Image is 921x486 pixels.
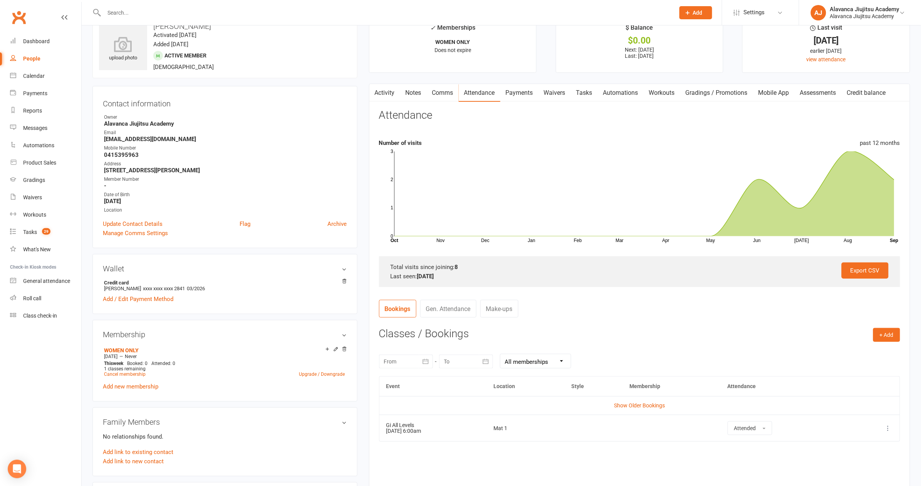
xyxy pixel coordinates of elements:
a: Workouts [10,206,81,224]
strong: [EMAIL_ADDRESS][DOMAIN_NAME] [104,136,347,143]
div: Automations [23,142,54,148]
div: Gi All Levels [386,422,480,428]
h3: Classes / Bookings [379,328,900,340]
strong: 8 [455,264,458,271]
div: What's New [23,246,51,252]
strong: [STREET_ADDRESS][PERSON_NAME] [104,167,347,174]
h3: Wallet [103,264,347,273]
div: Date of Birth [104,191,347,198]
div: Member Number [104,176,347,183]
a: Assessments [795,84,842,102]
div: Calendar [23,73,45,79]
div: past 12 months [860,138,900,148]
span: 29 [42,228,50,235]
a: Attendance [459,84,500,102]
a: Update Contact Details [103,219,163,229]
a: Gen. Attendance [420,300,476,318]
h3: [PERSON_NAME] [99,22,351,30]
strong: 0415395963 [104,151,347,158]
a: Payments [500,84,539,102]
a: Automations [10,137,81,154]
div: Mat 1 [493,425,557,431]
p: No relationships found. [103,432,347,441]
div: Total visits since joining: [391,262,889,272]
a: Tasks [571,84,598,102]
div: Location [104,207,347,214]
div: Address [104,160,347,168]
a: Class kiosk mode [10,307,81,325]
span: Never [125,354,137,359]
strong: WOMEN ONLY [435,39,470,45]
span: [DEMOGRAPHIC_DATA] [153,64,214,71]
div: — [102,353,347,360]
div: Alavanca Jiujitsu Academy [830,6,899,13]
a: Upgrade / Downgrade [299,372,345,377]
div: Product Sales [23,160,56,166]
time: Added [DATE] [153,41,188,48]
i: ✓ [430,24,435,32]
strong: - [104,182,347,189]
a: WOMEN ONLY [104,347,139,353]
div: AJ [811,5,826,20]
a: People [10,50,81,67]
li: [PERSON_NAME] [103,279,347,293]
div: General attendance [23,278,70,284]
th: Attendance [721,377,849,396]
div: [DATE] [750,37,903,45]
a: Workouts [644,84,680,102]
a: Waivers [10,189,81,206]
td: [DATE] 6:00am [379,415,487,441]
th: Location [487,377,564,396]
a: Credit balance [842,84,891,102]
span: [DATE] [104,354,117,359]
div: Open Intercom Messenger [8,460,26,478]
a: Notes [400,84,427,102]
span: Settings [744,4,765,21]
a: Activity [369,84,400,102]
div: Last seen: [391,272,889,281]
strong: [DATE] [417,273,434,280]
time: Activated [DATE] [153,32,196,39]
div: Messages [23,125,47,131]
div: $ Balance [626,23,653,37]
div: Dashboard [23,38,50,44]
div: upload photo [99,37,147,62]
div: Last visit [810,23,842,37]
a: Add link to new contact [103,457,164,466]
button: + Add [873,328,900,342]
button: Add [679,6,712,19]
span: Booked: 0 [127,361,148,366]
a: Clubworx [9,8,29,27]
div: Mobile Number [104,145,347,152]
a: Comms [427,84,459,102]
a: Automations [598,84,644,102]
h3: Membership [103,330,347,339]
a: Mobile App [753,84,795,102]
div: Waivers [23,194,42,200]
span: This [104,361,113,366]
strong: Alavanca Jiujitsu Academy [104,120,347,127]
h3: Family Members [103,418,347,426]
h3: Attendance [379,109,433,121]
a: Show Older Bookings [614,402,665,409]
span: xxxx xxxx xxxx 2841 [143,286,185,291]
div: Roll call [23,295,41,301]
a: Manage Comms Settings [103,229,168,238]
button: Attended [728,421,772,435]
a: Dashboard [10,33,81,50]
h3: Contact information [103,96,347,108]
a: What's New [10,241,81,258]
span: Add [693,10,703,16]
a: Gradings [10,172,81,189]
a: Add new membership [103,383,158,390]
a: Add link to existing contact [103,447,173,457]
div: $0.00 [563,37,716,45]
a: Cancel membership [104,372,146,377]
div: Gradings [23,177,45,183]
a: Flag [240,219,250,229]
th: Style [564,377,622,396]
div: Reports [23,108,42,114]
div: Alavanca Jiujitsu Academy [830,13,899,20]
a: Archive [328,219,347,229]
a: Gradings / Promotions [680,84,753,102]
